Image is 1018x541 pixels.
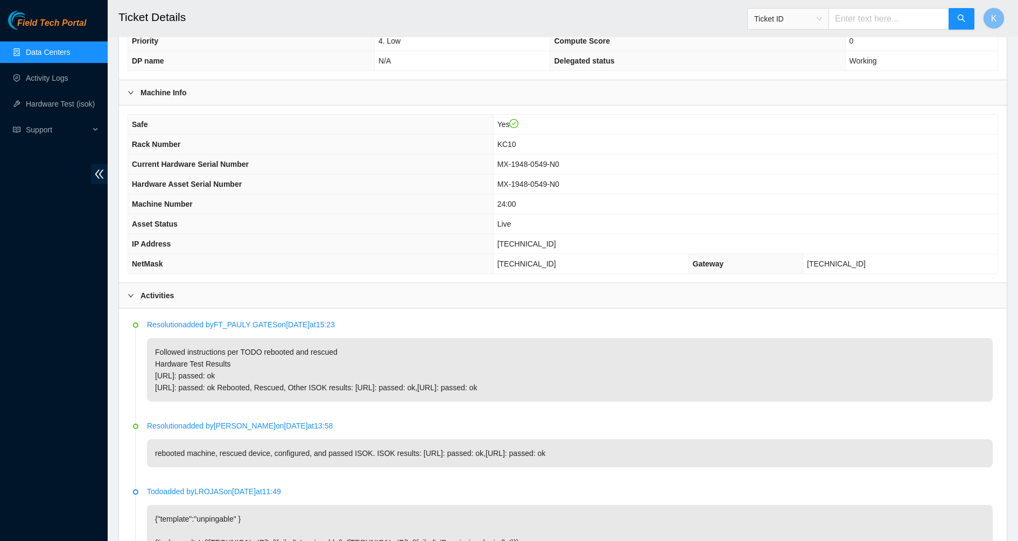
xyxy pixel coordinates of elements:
[141,87,187,99] b: Machine Info
[497,200,516,208] span: 24:00
[949,8,974,30] button: search
[128,292,134,299] span: right
[132,240,171,248] span: IP Address
[132,140,180,149] span: Rack Number
[119,283,1007,308] div: Activities
[807,259,866,268] span: [TECHNICAL_ID]
[132,160,249,168] span: Current Hardware Serial Number
[147,486,993,497] p: Todo added by LROJAS on [DATE] at 11:49
[132,37,158,45] span: Priority
[13,126,20,134] span: read
[378,57,391,65] span: N/A
[849,37,854,45] span: 0
[554,37,609,45] span: Compute Score
[497,160,559,168] span: MX-1948-0549-N0
[754,11,822,27] span: Ticket ID
[26,100,95,108] a: Hardware Test (isok)
[497,140,516,149] span: KC10
[497,259,556,268] span: [TECHNICAL_ID]
[128,89,134,96] span: right
[991,12,997,25] span: K
[147,439,993,467] p: rebooted machine, rescued device, configured, and passed ISOK. ISOK results: [URL]: passed: ok,[U...
[119,80,1007,105] div: Machine Info
[132,200,193,208] span: Machine Number
[693,259,724,268] span: Gateway
[8,11,54,30] img: Akamai Technologies
[132,259,163,268] span: NetMask
[26,74,68,82] a: Activity Logs
[26,119,89,140] span: Support
[8,19,86,33] a: Akamai TechnologiesField Tech Portal
[497,220,511,228] span: Live
[91,164,108,184] span: double-left
[17,18,86,29] span: Field Tech Portal
[378,37,401,45] span: 4. Low
[132,220,178,228] span: Asset Status
[147,338,993,402] p: Followed instructions per TODO rebooted and rescued Hardware Test Results [URL]: passed: ok [URL]...
[147,420,993,432] p: Resolution added by [PERSON_NAME] on [DATE] at 13:58
[497,240,556,248] span: [TECHNICAL_ID]
[497,120,519,129] span: Yes
[829,8,949,30] input: Enter text here...
[147,319,993,331] p: Resolution added by FT_PAULY GATES on [DATE] at 15:23
[957,14,966,24] span: search
[554,57,614,65] span: Delegated status
[132,120,148,129] span: Safe
[132,180,242,188] span: Hardware Asset Serial Number
[849,57,877,65] span: Working
[26,48,70,57] a: Data Centers
[132,57,164,65] span: DP name
[141,290,174,301] b: Activities
[497,180,559,188] span: MX-1948-0549-N0
[509,119,519,129] span: check-circle
[983,8,1005,29] button: K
